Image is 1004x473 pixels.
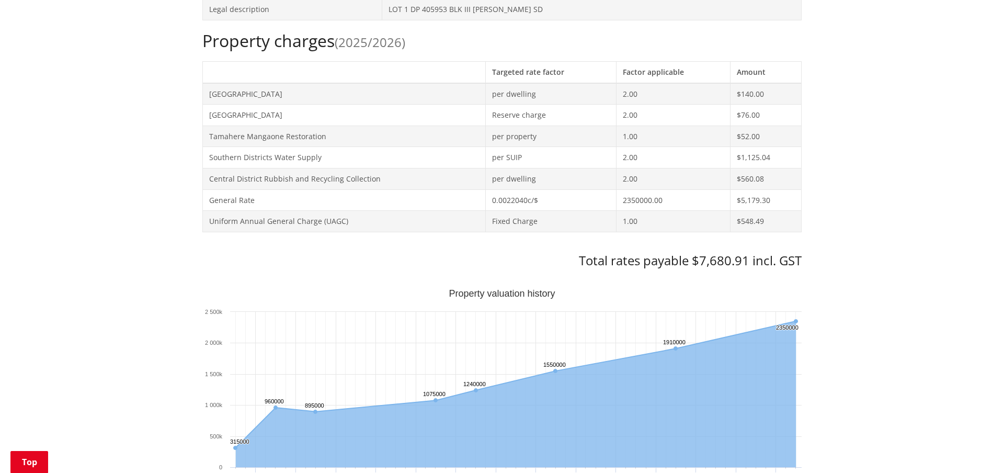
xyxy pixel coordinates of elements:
[463,381,486,387] text: 1240000
[794,319,798,323] path: Sunday, Jun 30, 12:00, 2,350,000. Capital Value.
[203,211,486,232] td: Uniform Annual General Charge (UAGC)
[486,61,617,83] th: Targeted rate factor
[205,309,223,315] text: 2 500k
[543,362,566,368] text: 1550000
[616,126,730,147] td: 1.00
[433,398,438,402] path: Tuesday, Jun 30, 12:00, 1,075,000. Capital Value.
[233,446,237,450] path: Wednesday, Jun 30, 12:00, 315,000. Capital Value.
[730,189,801,211] td: $5,179.30
[616,61,730,83] th: Factor applicable
[203,168,486,189] td: Central District Rubbish and Recycling Collection
[730,126,801,147] td: $52.00
[486,83,617,105] td: per dwelling
[663,339,686,345] text: 1910000
[335,33,405,51] span: (2025/2026)
[305,402,324,409] text: 895000
[616,105,730,126] td: 2.00
[956,429,994,467] iframe: Messenger Launcher
[205,340,223,346] text: 2 000k
[616,83,730,105] td: 2.00
[203,189,486,211] td: General Rate
[730,61,801,83] th: Amount
[730,147,801,168] td: $1,125.04
[474,388,478,392] path: Thursday, Jun 30, 12:00, 1,240,000. Capital Value.
[230,438,249,445] text: 315000
[265,398,284,404] text: 960000
[486,147,617,168] td: per SUIP
[203,126,486,147] td: Tamahere Mangaone Restoration
[219,464,222,470] text: 0
[313,410,317,414] path: Saturday, Jun 30, 12:00, 895,000. Capital Value.
[616,168,730,189] td: 2.00
[210,433,222,440] text: 500k
[486,211,617,232] td: Fixed Charge
[203,105,486,126] td: [GEOGRAPHIC_DATA]
[674,346,678,351] path: Wednesday, Jun 30, 12:00, 1,910,000. Capital Value.
[616,147,730,168] td: 2.00
[730,211,801,232] td: $548.49
[730,105,801,126] td: $76.00
[423,391,446,397] text: 1075000
[449,288,555,299] text: Property valuation history
[553,369,557,373] path: Saturday, Jun 30, 12:00, 1,550,000. Capital Value.
[730,168,801,189] td: $560.08
[776,324,798,331] text: 2350000
[203,83,486,105] td: [GEOGRAPHIC_DATA]
[273,406,278,410] path: Thursday, Jun 30, 12:00, 960,000. Capital Value.
[205,402,223,408] text: 1 000k
[202,31,802,51] h2: Property charges
[205,371,223,377] text: 1 500k
[202,253,802,268] h3: Total rates payable $7,680.91 incl. GST
[486,189,617,211] td: 0.0022040c/$
[10,451,48,473] a: Top
[730,83,801,105] td: $140.00
[486,105,617,126] td: Reserve charge
[486,126,617,147] td: per property
[616,189,730,211] td: 2350000.00
[486,168,617,189] td: per dwelling
[203,147,486,168] td: Southern Districts Water Supply
[616,211,730,232] td: 1.00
